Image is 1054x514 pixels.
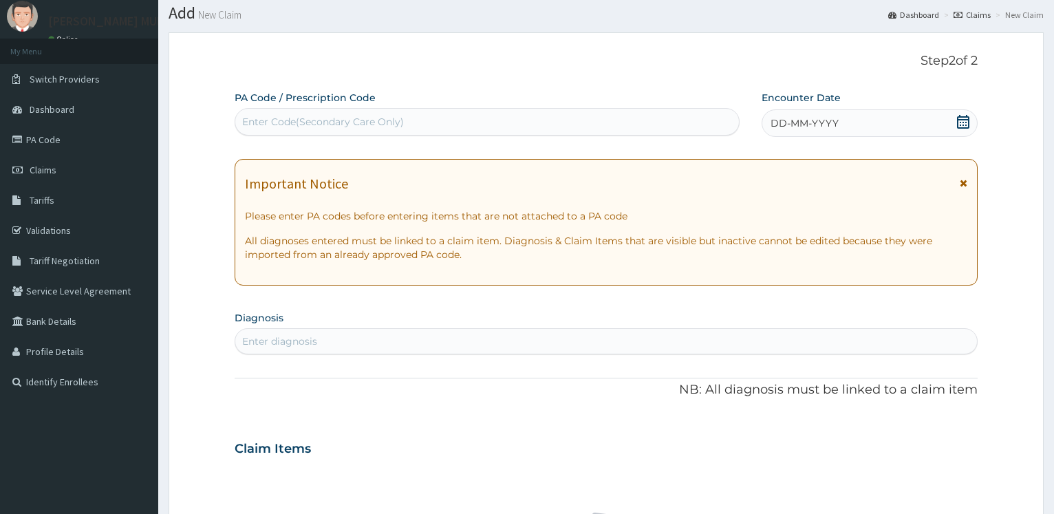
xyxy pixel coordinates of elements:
[242,334,317,348] div: Enter diagnosis
[48,34,81,44] a: Online
[30,164,56,176] span: Claims
[992,9,1044,21] li: New Claim
[235,311,283,325] label: Diagnosis
[195,10,241,20] small: New Claim
[30,103,74,116] span: Dashboard
[235,91,376,105] label: PA Code / Prescription Code
[954,9,991,21] a: Claims
[235,442,311,457] h3: Claim Items
[48,15,294,28] p: [PERSON_NAME] MULTI-SPECIALIST HOSPITAL
[30,194,54,206] span: Tariffs
[245,234,967,261] p: All diagnoses entered must be linked to a claim item. Diagnosis & Claim Items that are visible bu...
[242,115,404,129] div: Enter Code(Secondary Care Only)
[235,54,978,69] p: Step 2 of 2
[245,209,967,223] p: Please enter PA codes before entering items that are not attached to a PA code
[245,176,348,191] h1: Important Notice
[235,381,978,399] p: NB: All diagnosis must be linked to a claim item
[771,116,839,130] span: DD-MM-YYYY
[888,9,939,21] a: Dashboard
[30,73,100,85] span: Switch Providers
[7,1,38,32] img: User Image
[169,4,1044,22] h1: Add
[762,91,841,105] label: Encounter Date
[30,255,100,267] span: Tariff Negotiation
